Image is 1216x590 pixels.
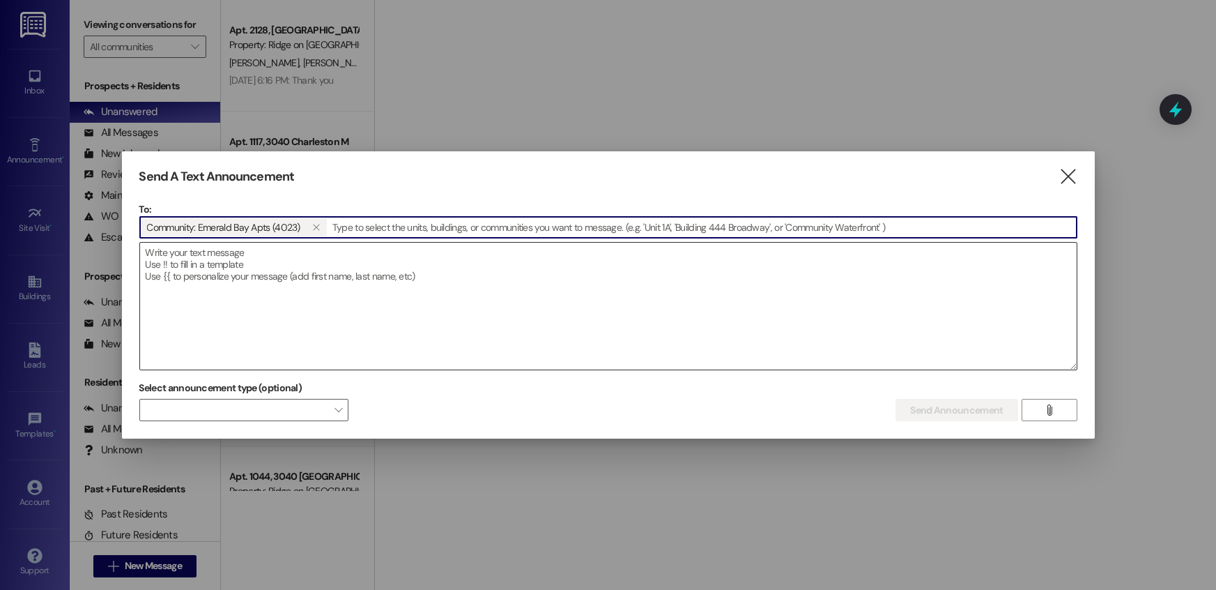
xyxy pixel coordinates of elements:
[139,169,294,185] h3: Send A Text Announcement
[1044,404,1054,416] i: 
[312,222,320,233] i: 
[328,217,1077,238] input: Type to select the units, buildings, or communities you want to message. (e.g. 'Unit 1A', 'Buildi...
[910,403,1003,418] span: Send Announcement
[139,202,1077,216] p: To:
[139,377,302,399] label: Select announcement type (optional)
[147,218,300,236] span: Community: Emerald Bay Apts (4023)
[1059,169,1077,184] i: 
[895,399,1017,421] button: Send Announcement
[306,218,327,236] button: Community: Emerald Bay Apts (4023)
